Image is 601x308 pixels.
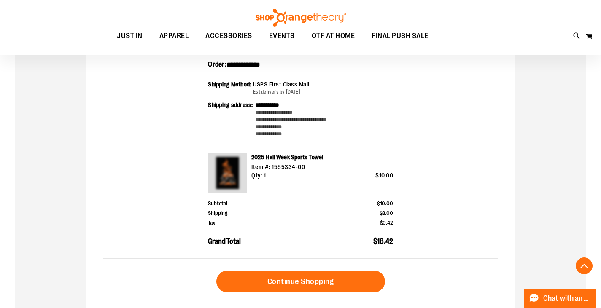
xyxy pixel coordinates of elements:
span: APPAREL [159,27,189,46]
span: Tax [208,218,215,228]
span: Grand Total [208,236,240,246]
span: Shipping [208,208,227,218]
img: Shop Orangetheory [254,9,347,27]
span: $10.00 [375,172,393,179]
a: JUST IN [108,27,151,46]
a: Continue Shopping [216,271,385,292]
span: Subtotal [208,198,227,208]
div: Order: [208,60,393,75]
span: ACCESSORIES [205,27,252,46]
a: 2025 Hell Week Sports Towel [251,154,323,161]
span: FINAL PUSH SALE [372,27,429,46]
a: ACCESSORIES [197,27,261,46]
a: OTF AT HOME [303,27,364,46]
span: $0.42 [380,220,393,226]
span: $10.00 [377,200,393,206]
a: FINAL PUSH SALE [363,27,437,46]
img: OTF 2025 Hell Week Event Retail [208,153,247,193]
div: Shipping address: [208,101,255,138]
span: Chat with an Expert [543,295,591,303]
div: USPS First Class Mail [253,80,310,88]
span: $8.00 [380,210,393,216]
span: Qty: 1 [251,171,266,180]
div: Shipping Method: [208,80,253,96]
button: Back To Top [576,257,593,274]
div: Item #: 1555334-00 [251,163,393,171]
span: JUST IN [117,27,143,46]
span: EVENTS [269,27,295,46]
button: Chat with an Expert [524,289,596,308]
span: Est delivery by [DATE] [253,89,300,95]
span: $18.42 [373,237,393,245]
a: EVENTS [261,27,303,46]
a: APPAREL [151,27,197,46]
span: OTF AT HOME [312,27,355,46]
span: Continue Shopping [267,277,334,286]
